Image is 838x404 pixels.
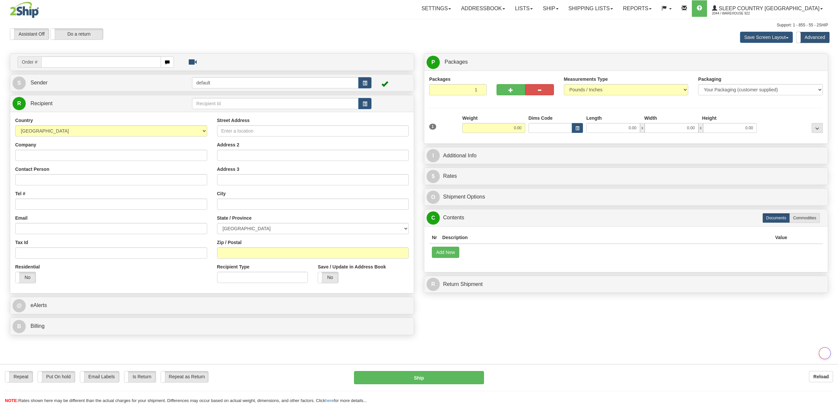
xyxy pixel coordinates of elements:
span: Billing [30,323,45,329]
span: Packages [444,59,467,65]
a: S Sender [13,76,192,90]
th: Description [440,232,773,244]
span: I [427,149,440,162]
label: Packaging [698,76,721,82]
a: $Rates [427,170,825,183]
a: @ eAlerts [13,299,411,312]
label: Width [644,115,657,121]
span: @ [13,299,26,312]
img: logo2044.jpg [10,2,39,18]
a: Reports [618,0,657,17]
label: Zip / Postal [217,239,242,246]
span: P [427,56,440,69]
span: B [13,320,26,333]
a: Settings [416,0,456,17]
label: Residential [15,264,40,270]
input: Sender Id [192,77,359,88]
span: eAlerts [30,302,47,308]
span: Recipient [30,101,52,106]
label: Commodities [790,213,820,223]
label: Weight [462,115,477,121]
a: IAdditional Info [427,149,825,163]
label: Email Labels [80,371,119,382]
button: Ship [354,371,484,384]
label: Street Address [217,117,250,124]
a: Sleep Country [GEOGRAPHIC_DATA] 2044 / Warehouse 922 [707,0,828,17]
label: Country [15,117,33,124]
label: Contact Person [15,166,49,172]
th: Value [772,232,790,244]
label: Advanced [796,32,829,43]
a: Ship [538,0,563,17]
a: OShipment Options [427,190,825,204]
label: Recipient Type [217,264,250,270]
label: Repeat as Return [161,371,208,382]
span: NOTE: [5,398,18,403]
label: Documents [762,213,790,223]
span: R [427,278,440,291]
label: Address 3 [217,166,240,172]
span: S [13,77,26,90]
a: R Recipient [13,97,172,110]
label: Email [15,215,27,221]
button: Add New [432,247,459,258]
label: Dims Code [529,115,553,121]
a: CContents [427,211,825,225]
label: Measurements Type [564,76,608,82]
span: Order # [17,56,41,68]
span: O [427,191,440,204]
label: City [217,190,226,197]
span: $ [427,170,440,183]
span: C [427,211,440,225]
label: Height [702,115,717,121]
label: Put On hold [38,371,75,382]
label: Is Return [124,371,156,382]
label: Company [15,141,36,148]
span: 2044 / Warehouse 922 [712,10,761,17]
iframe: chat widget [823,168,837,235]
label: No [16,272,36,283]
a: Shipping lists [564,0,618,17]
a: Addressbook [456,0,510,17]
a: P Packages [427,55,825,69]
label: Packages [429,76,451,82]
span: x [698,123,703,133]
label: Tel # [15,190,25,197]
button: Reload [809,371,833,382]
label: Do a return [51,29,103,40]
a: B Billing [13,320,411,333]
label: Tax Id [15,239,28,246]
b: Reload [813,374,829,379]
div: ... [812,123,823,133]
label: State / Province [217,215,252,221]
input: Enter a location [217,125,409,137]
span: x [640,123,645,133]
span: Sender [30,80,48,85]
label: No [318,272,338,283]
label: Assistant Off [10,29,49,40]
span: 1 [429,124,436,130]
th: Nr [429,232,440,244]
a: Lists [510,0,538,17]
label: Repeat [5,371,33,382]
a: here [325,398,334,403]
span: R [13,97,26,110]
label: Length [586,115,602,121]
label: Save / Update in Address Book [318,264,386,270]
a: RReturn Shipment [427,278,825,291]
button: Save Screen Layout [740,32,793,43]
span: Sleep Country [GEOGRAPHIC_DATA] [717,6,820,11]
div: Support: 1 - 855 - 55 - 2SHIP [10,22,828,28]
input: Recipient Id [192,98,359,109]
label: Address 2 [217,141,240,148]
